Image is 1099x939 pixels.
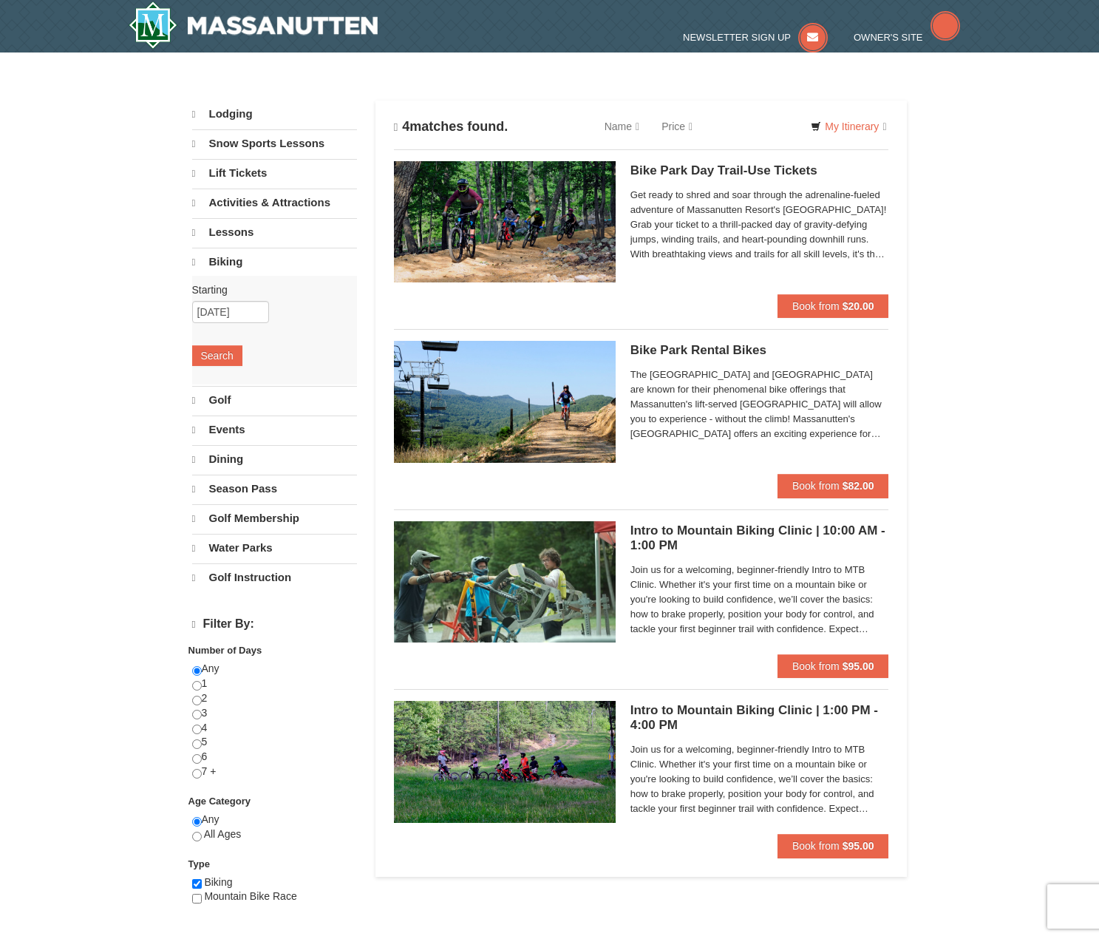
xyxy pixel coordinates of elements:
[792,300,840,312] span: Book from
[204,876,232,888] span: Biking
[801,115,896,138] a: My Itinerary
[188,645,262,656] strong: Number of Days
[204,828,242,840] span: All Ages
[129,1,378,49] img: Massanutten Resort Logo
[192,504,357,532] a: Golf Membership
[630,367,889,441] span: The [GEOGRAPHIC_DATA] and [GEOGRAPHIC_DATA] are known for their phenomenal bike offerings that Ma...
[630,523,889,553] h5: Intro to Mountain Biking Clinic | 10:00 AM - 1:00 PM
[192,534,357,562] a: Water Parks
[192,248,357,276] a: Biking
[394,161,616,282] img: 6619923-14-67e0640e.jpg
[192,159,357,187] a: Lift Tickets
[192,129,357,157] a: Snow Sports Lessons
[630,163,889,178] h5: Bike Park Day Trail-Use Tickets
[683,32,828,43] a: Newsletter Sign Up
[204,890,296,902] span: Mountain Bike Race
[192,813,357,857] div: Any
[129,1,378,49] a: Massanutten Resort
[394,701,616,822] img: 6619923-43-a0aa2a2a.jpg
[192,445,357,473] a: Dining
[630,563,889,637] span: Join us for a welcoming, beginner-friendly Intro to MTB Clinic. Whether it's your first time on a...
[192,218,357,246] a: Lessons
[843,480,874,492] strong: $82.00
[192,189,357,217] a: Activities & Attractions
[192,475,357,503] a: Season Pass
[394,521,616,643] img: 6619923-41-e7b00406.jpg
[192,345,242,366] button: Search
[854,32,923,43] span: Owner's Site
[650,112,704,141] a: Price
[630,343,889,358] h5: Bike Park Rental Bikes
[192,386,357,414] a: Golf
[792,840,840,852] span: Book from
[630,703,889,733] h5: Intro to Mountain Biking Clinic | 1:00 PM - 4:00 PM
[192,101,357,128] a: Lodging
[778,834,889,858] button: Book from $95.00
[630,742,889,816] span: Join us for a welcoming, beginner-friendly Intro to MTB Clinic. Whether it's your first time on a...
[188,858,210,869] strong: Type
[192,416,357,444] a: Events
[683,32,791,43] span: Newsletter Sign Up
[192,617,357,631] h4: Filter By:
[854,32,960,43] a: Owner's Site
[593,112,650,141] a: Name
[778,294,889,318] button: Book from $20.00
[792,480,840,492] span: Book from
[394,341,616,462] img: 6619923-15-103d8a09.jpg
[778,654,889,678] button: Book from $95.00
[843,840,874,852] strong: $95.00
[843,300,874,312] strong: $20.00
[778,474,889,498] button: Book from $82.00
[192,662,357,794] div: Any 1 2 3 4 5 6 7 +
[792,660,840,672] span: Book from
[843,660,874,672] strong: $95.00
[630,188,889,262] span: Get ready to shred and soar through the adrenaline-fueled adventure of Massanutten Resort's [GEOG...
[192,282,346,297] label: Starting
[192,563,357,591] a: Golf Instruction
[188,796,251,807] strong: Age Category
